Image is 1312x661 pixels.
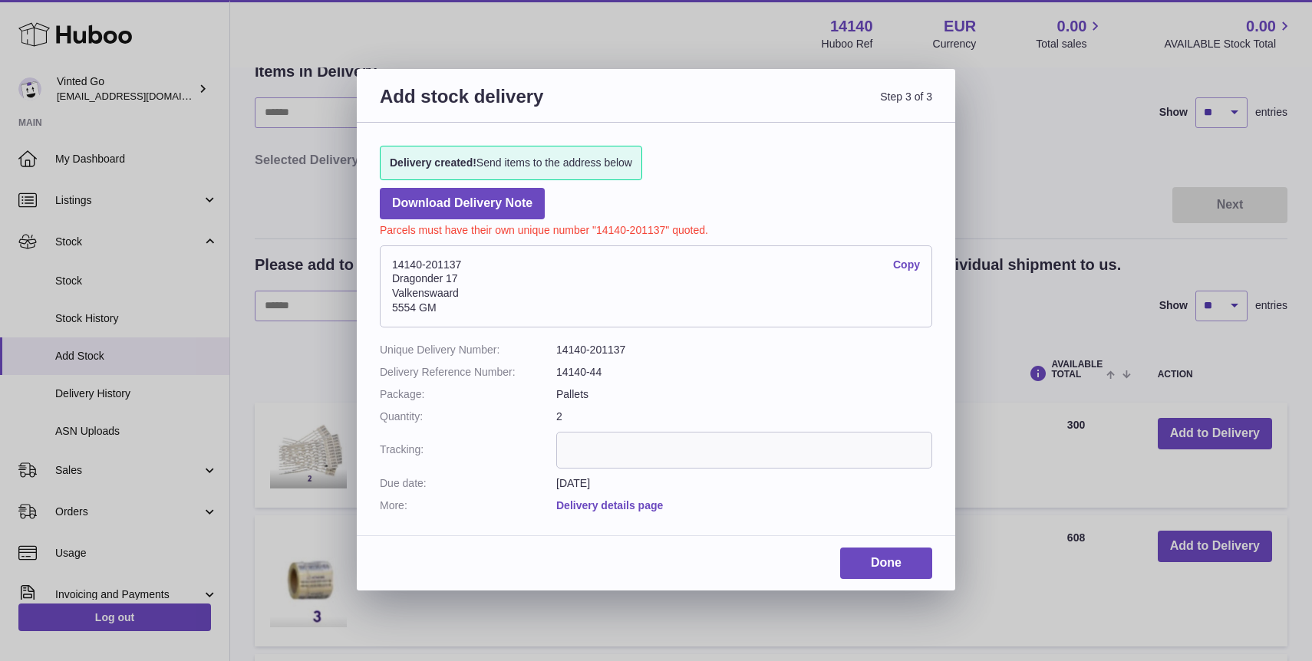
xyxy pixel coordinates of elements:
dd: [DATE] [556,476,932,491]
dt: Quantity: [380,409,556,424]
dd: 2 [556,409,932,424]
dt: Delivery Reference Number: [380,365,556,380]
strong: Delivery created! [390,156,476,169]
a: Download Delivery Note [380,188,545,219]
a: Delivery details page [556,499,663,511]
a: Done [840,548,932,579]
p: Parcels must have their own unique number "14140-201137" quoted. [380,219,932,238]
span: Send items to the address below [390,156,632,170]
a: Copy [893,258,920,272]
address: 14140-201137 Dragonder 17 Valkenswaard 5554 GM [380,245,932,328]
dd: Pallets [556,387,932,402]
dt: Unique Delivery Number: [380,343,556,357]
dt: More: [380,498,556,513]
dd: 14140-201137 [556,343,932,357]
h3: Add stock delivery [380,84,656,127]
dt: Due date: [380,476,556,491]
span: Step 3 of 3 [656,84,932,127]
dt: Package: [380,387,556,402]
dd: 14140-44 [556,365,932,380]
dt: Tracking: [380,432,556,469]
